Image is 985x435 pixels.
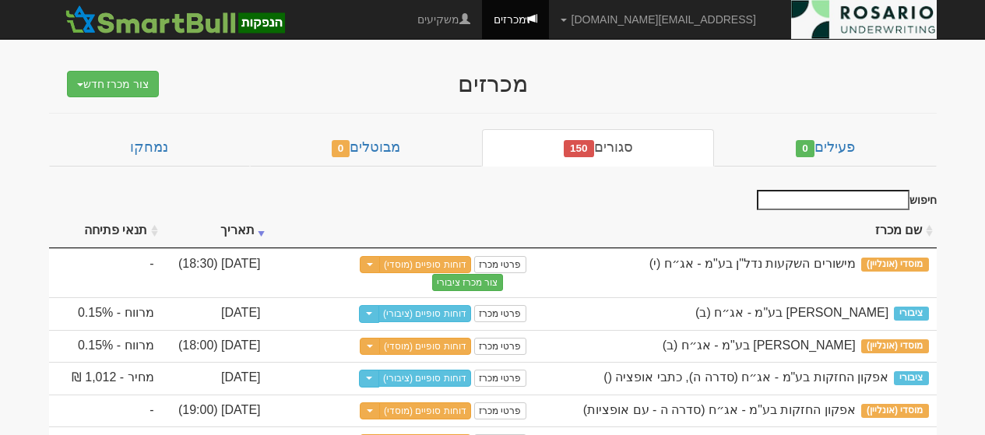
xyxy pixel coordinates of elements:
label: חיפוש [751,190,937,210]
span: 0 [332,140,350,157]
div: מכרזים [189,71,797,96]
span: דניאל פקדונות בע"מ - אג״ח (ב) [695,306,888,319]
button: צור מכרז ציבורי [432,274,503,291]
td: מרווח - 0.15% [49,330,162,363]
span: 0 [796,140,814,157]
td: - [49,248,162,298]
a: פרטי מכרז [474,256,526,273]
a: פרטי מכרז [474,370,526,387]
th: תאריך : activate to sort column ascending [162,214,269,248]
span: אפקון החזקות בע"מ - אג״ח (סדרה ה), כתבי אופציה () [603,370,888,384]
td: מחיר - 1,012 ₪ [49,362,162,395]
a: נמחקו [49,129,250,167]
button: צור מכרז חדש [67,71,160,97]
a: דוחות סופיים (מוסדי) [379,256,471,273]
td: [DATE] [162,297,269,330]
td: [DATE] (18:00) [162,330,269,363]
a: דוחות סופיים (מוסדי) [379,402,471,419]
a: סגורים [482,129,714,167]
a: פרטי מכרז [474,402,526,419]
td: [DATE] (19:00) [162,395,269,427]
a: מבוטלים [250,129,482,167]
a: פרטי מכרז [474,338,526,355]
span: דניאל פקדונות בע"מ - אג״ח (ב) [663,339,856,352]
span: 150 [564,140,594,157]
th: תנאי פתיחה : activate to sort column ascending [49,214,162,248]
span: ציבורי [894,307,928,321]
a: דוחות סופיים (מוסדי) [379,338,471,355]
a: דוחות סופיים (ציבורי) [378,370,471,387]
span: ציבורי [894,371,928,385]
img: SmartBull Logo [61,4,290,35]
input: חיפוש [757,190,909,210]
span: מוסדי (אונליין) [861,258,929,272]
td: - [49,395,162,427]
td: מרווח - 0.15% [49,297,162,330]
span: מוסדי (אונליין) [861,404,929,418]
td: [DATE] (18:30) [162,248,269,298]
td: [DATE] [162,362,269,395]
th: שם מכרז : activate to sort column ascending [534,214,937,248]
a: פרטי מכרז [474,305,526,322]
a: דוחות סופיים (ציבורי) [378,305,471,322]
span: מוסדי (אונליין) [861,339,929,353]
span: אפקון החזקות בע"מ - אג״ח (סדרה ה - עם אופציות) [583,403,856,416]
a: פעילים [714,129,936,167]
span: מישורים השקעות נדל"ן בע"מ - אג״ח (י) [649,257,856,270]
